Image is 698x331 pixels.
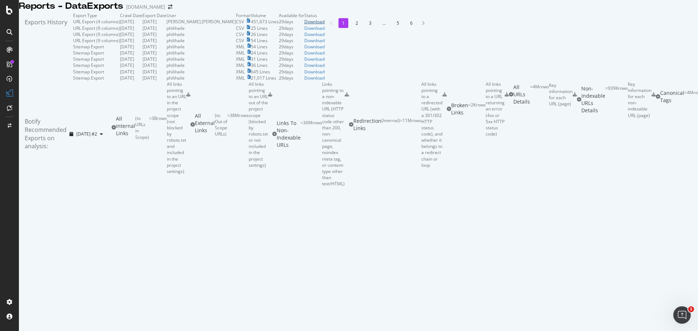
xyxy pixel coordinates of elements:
[167,12,236,19] td: User
[73,62,104,68] div: Sitemap Export
[468,102,486,116] div: = 2K rows
[120,25,143,31] td: [DATE]
[227,112,249,137] div: = 38M rows
[251,44,279,50] td: 54 Lines
[76,131,97,137] span: 2025 Sep. 15th #2
[279,69,304,75] td: 29 days
[304,44,325,50] a: Download
[143,50,167,56] td: [DATE]
[304,75,325,81] a: Download
[279,75,304,81] td: 29 days
[406,18,416,28] li: 6
[251,75,279,81] td: 21,017 Lines
[249,81,268,168] div: All links pointing to an URL out of the project scope (blocked by robots.txt or not included in t...
[120,44,143,50] td: [DATE]
[143,19,167,25] td: [DATE]
[73,31,120,37] div: URL Export (9 columns)
[442,92,447,97] div: csv-export
[236,25,244,31] div: CSV
[73,19,120,25] div: URL Export (4 columns)
[451,102,468,116] div: Broken Links
[167,25,236,31] td: philihaile
[73,75,104,81] div: Sitemap Export
[236,62,245,68] div: XML
[186,92,190,97] div: csv-export
[167,50,236,56] td: philihaile
[279,56,304,62] td: 29 days
[338,18,348,28] li: 1
[400,117,421,132] div: = 11M rows
[120,37,143,44] td: [DATE]
[581,85,605,114] div: Non-Indexable URLs Details
[143,31,167,37] td: [DATE]
[126,3,165,11] div: [DOMAIN_NAME]
[251,25,279,31] td: 25 Lines
[530,84,549,105] div: = 4M rows
[73,37,120,44] div: URL Export (9 columns)
[236,50,245,56] div: XML
[304,25,325,31] div: Download
[251,50,279,56] td: 24 Lines
[167,19,236,25] td: [PERSON_NAME].[PERSON_NAME]
[251,69,279,75] td: 645 Lines
[120,56,143,62] td: [DATE]
[279,37,304,44] td: 29 days
[381,117,400,132] div: ( Internal )
[279,44,304,50] td: 29 days
[236,75,245,81] div: XML
[120,31,143,37] td: [DATE]
[605,85,628,114] div: = 939K rows
[279,12,304,19] td: Available for
[143,12,167,19] td: Export Date
[279,50,304,56] td: 29 days
[365,18,375,28] li: 3
[304,50,325,56] a: Download
[251,19,279,25] td: 451,673 Lines
[120,12,143,19] td: Crawl Date
[279,25,304,31] td: 29 days
[167,31,236,37] td: philihaile
[25,117,67,150] div: Botify Recommended Exports on analysis:
[236,37,244,44] div: CSV
[116,115,135,140] div: All Internal Links
[393,18,403,28] li: 5
[236,69,245,75] div: XML
[304,19,325,25] a: Download
[304,12,325,19] td: Status
[251,37,279,44] td: 54 Lines
[120,62,143,68] td: [DATE]
[345,92,349,97] div: csv-export
[322,81,345,187] div: Links pointing to a non-indexable URL (HTTP status code other than 200, non-canonical page, noind...
[353,117,381,132] div: Redirection Links
[301,120,322,149] div: = 30M rows
[236,19,244,25] div: CSV
[167,44,236,50] td: philihaile
[279,62,304,68] td: 29 days
[304,69,325,75] div: Download
[25,18,67,75] div: Exports History
[236,12,251,19] td: Format
[236,44,245,50] div: XML
[304,62,325,68] a: Download
[651,92,656,97] div: csv-export
[304,56,325,62] a: Download
[143,75,167,81] td: [DATE]
[277,120,301,149] div: Links To Non-Indexable URLs
[251,62,279,68] td: 36 Lines
[673,306,691,324] iframe: Intercom live chat
[73,50,104,56] div: Sitemap Export
[120,75,143,81] td: [DATE]
[486,81,505,137] div: All links pointing to a URL returning an error (4xx or 5xx HTTP status code)
[167,75,236,81] td: philihaile
[143,69,167,75] td: [DATE]
[513,84,530,105] div: All URLs Details
[135,115,149,140] div: ( to URLs in Scope )
[688,306,694,312] span: 1
[195,112,215,137] div: All External Links
[379,18,389,28] li: ...
[120,69,143,75] td: [DATE]
[251,56,279,62] td: 31 Lines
